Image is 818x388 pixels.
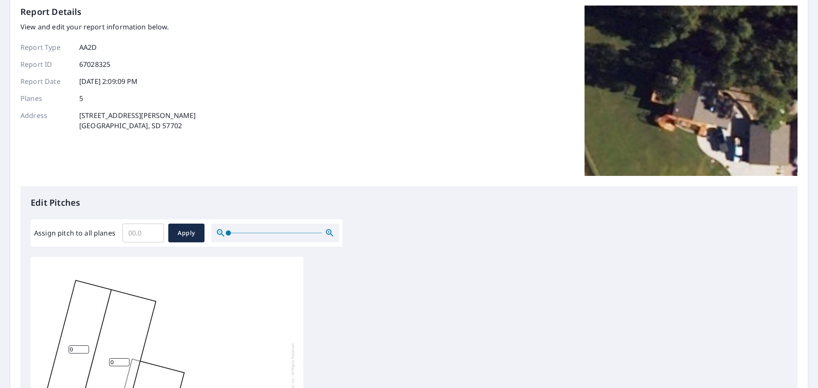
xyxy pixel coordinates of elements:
p: Report Date [20,76,72,86]
img: Top image [585,6,798,176]
p: View and edit your report information below. [20,22,196,32]
p: [STREET_ADDRESS][PERSON_NAME] [GEOGRAPHIC_DATA], SD 57702 [79,110,196,131]
label: Assign pitch to all planes [34,228,115,238]
p: [DATE] 2:09:09 PM [79,76,138,86]
p: 5 [79,93,83,103]
p: Edit Pitches [31,196,787,209]
p: Report Details [20,6,82,18]
span: Apply [175,228,198,239]
input: 00.0 [122,221,164,245]
p: Report ID [20,59,72,69]
p: 67028325 [79,59,110,69]
button: Apply [168,224,204,242]
p: Address [20,110,72,131]
p: Report Type [20,42,72,52]
p: AA2D [79,42,97,52]
p: Planes [20,93,72,103]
